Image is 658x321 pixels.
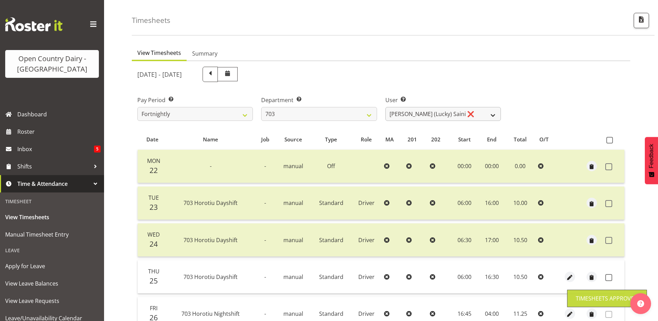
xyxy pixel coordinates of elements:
span: Apply for Leave [5,261,99,271]
span: 23 [149,202,158,212]
span: 703 Horotiu Dayshift [183,199,238,207]
td: 16:30 [478,260,505,294]
span: manual [283,273,303,281]
td: Standard [311,187,351,220]
td: Off [311,150,351,183]
span: Date [146,135,159,143]
span: Thu [148,267,160,275]
td: 17:00 [478,223,505,257]
button: Export CSV [634,13,649,28]
span: View Leave Balances [5,278,99,289]
span: Shifts [17,161,90,172]
span: - [264,236,266,244]
span: 703 Horotiu Dayshift [183,236,238,244]
span: - [264,273,266,281]
div: Leave [2,243,102,257]
span: Wed [147,231,160,238]
td: 10.50 [505,223,535,257]
td: Standard [311,260,351,294]
span: Manual Timesheet Entry [5,229,99,240]
span: View Timesheets [137,49,181,57]
span: Tue [148,194,159,201]
span: Driver [358,236,375,244]
img: help-xxl-2.png [637,300,644,307]
td: 10.50 [505,260,535,294]
label: Department [261,96,377,104]
span: View Timesheets [5,212,99,222]
td: 06:00 [451,260,478,294]
span: Mon [147,157,160,165]
span: manual [283,199,303,207]
span: Inbox [17,144,94,154]
span: Driver [358,273,375,281]
span: End [487,135,496,143]
span: manual [283,236,303,244]
span: View Leave Requests [5,296,99,306]
td: 10.00 [505,187,535,220]
button: Feedback - Show survey [645,137,658,184]
a: View Leave Requests [2,292,102,310]
span: 201 [408,135,417,143]
td: 00:00 [478,150,505,183]
span: - [264,310,266,318]
span: Roster [17,126,101,137]
td: 06:00 [451,187,478,220]
span: Job [261,135,269,143]
label: User [385,96,501,104]
span: Total [514,135,527,143]
span: manual [283,310,303,318]
a: Apply for Leave [2,257,102,275]
span: Time & Attendance [17,179,90,189]
span: Feedback [648,144,655,168]
span: 24 [149,239,158,249]
h5: [DATE] - [DATE] [137,71,182,78]
span: MA [385,135,394,143]
span: - [264,162,266,170]
h4: Timesheets [132,16,170,24]
span: Start [458,135,471,143]
div: Timesheets Approved [576,294,638,303]
a: View Leave Balances [2,275,102,292]
label: Pay Period [137,96,253,104]
td: 06:30 [451,223,478,257]
span: Driver [358,310,375,318]
span: Fri [150,304,157,312]
span: O/T [539,135,549,143]
span: 5 [94,146,101,153]
span: - [210,162,212,170]
span: Driver [358,199,375,207]
span: 22 [149,165,158,175]
a: View Timesheets [2,208,102,226]
td: 16:00 [478,187,505,220]
span: 703 Horotiu Nightshift [181,310,240,318]
span: 202 [431,135,441,143]
span: 25 [149,276,158,286]
span: Role [361,135,372,143]
span: - [264,199,266,207]
span: 703 Horotiu Dayshift [183,273,238,281]
span: Dashboard [17,109,101,120]
span: manual [283,162,303,170]
td: 00:00 [451,150,478,183]
td: Standard [311,223,351,257]
span: Source [284,135,302,143]
div: Open Country Dairy - [GEOGRAPHIC_DATA] [12,53,92,74]
div: Timesheet [2,194,102,208]
a: Manual Timesheet Entry [2,226,102,243]
td: 0.00 [505,150,535,183]
img: Rosterit website logo [5,17,62,31]
span: Summary [192,49,217,58]
span: Name [203,135,218,143]
span: Type [325,135,337,143]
